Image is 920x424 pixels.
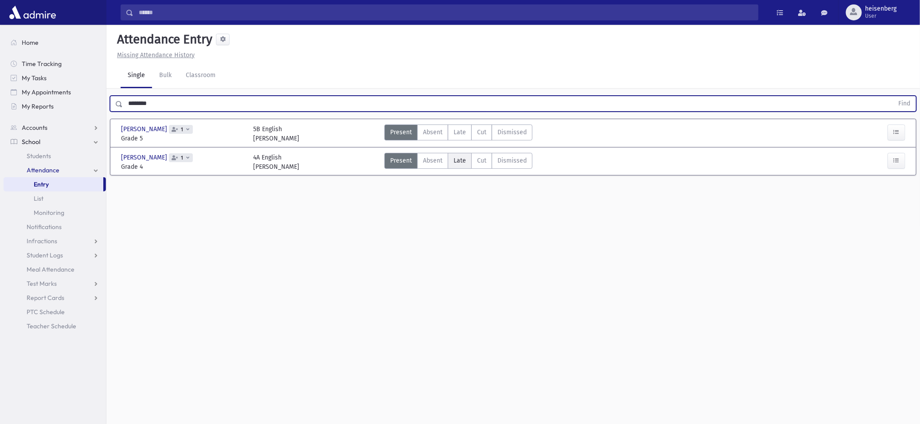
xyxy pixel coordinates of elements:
a: Students [4,149,106,163]
a: Single [121,63,152,88]
span: Student Logs [27,251,63,259]
span: Cut [477,156,486,165]
span: My Appointments [22,88,71,96]
span: Infractions [27,237,57,245]
span: Attendance [27,166,59,174]
a: Home [4,35,106,50]
u: Missing Attendance History [117,51,195,59]
a: My Appointments [4,85,106,99]
span: 1 [179,127,185,132]
span: Present [390,128,412,137]
div: AttTypes [384,153,532,171]
span: Entry [34,180,49,188]
span: Meal Attendance [27,265,74,273]
button: Find [893,96,916,111]
span: [PERSON_NAME] [121,124,169,134]
a: Teacher Schedule [4,319,106,333]
span: User [865,12,897,19]
a: Infractions [4,234,106,248]
a: Bulk [152,63,179,88]
span: Report Cards [27,294,64,302]
span: Dismissed [497,156,527,165]
a: Accounts [4,121,106,135]
span: Absent [423,156,442,165]
span: List [34,194,43,202]
input: Search [133,4,758,20]
span: Teacher Schedule [27,322,76,330]
span: Grade 4 [121,162,244,171]
span: Late [454,156,466,165]
a: Time Tracking [4,57,106,71]
span: Monitoring [34,209,64,217]
span: Time Tracking [22,60,62,68]
a: Student Logs [4,248,106,262]
span: Late [454,128,466,137]
span: heisenberg [865,5,897,12]
span: Accounts [22,124,47,132]
span: Present [390,156,412,165]
span: [PERSON_NAME] [121,153,169,162]
span: My Reports [22,102,54,110]
span: Home [22,39,39,47]
div: AttTypes [384,124,532,143]
span: Cut [477,128,486,137]
span: School [22,138,40,146]
span: Dismissed [497,128,527,137]
a: Classroom [179,63,223,88]
span: My Tasks [22,74,47,82]
a: My Tasks [4,71,106,85]
span: Students [27,152,51,160]
h5: Attendance Entry [114,32,212,47]
img: AdmirePro [7,4,58,21]
span: Absent [423,128,442,137]
span: Test Marks [27,280,57,288]
span: Grade 5 [121,134,244,143]
a: Monitoring [4,206,106,220]
div: 4A English [PERSON_NAME] [253,153,299,171]
a: List [4,191,106,206]
a: My Reports [4,99,106,113]
a: Attendance [4,163,106,177]
a: Entry [4,177,103,191]
a: Test Marks [4,276,106,291]
a: Notifications [4,220,106,234]
div: 5B English [PERSON_NAME] [253,124,299,143]
a: School [4,135,106,149]
a: Meal Attendance [4,262,106,276]
a: Report Cards [4,291,106,305]
span: PTC Schedule [27,308,65,316]
span: Notifications [27,223,62,231]
span: 1 [179,155,185,161]
a: Missing Attendance History [114,51,195,59]
a: PTC Schedule [4,305,106,319]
